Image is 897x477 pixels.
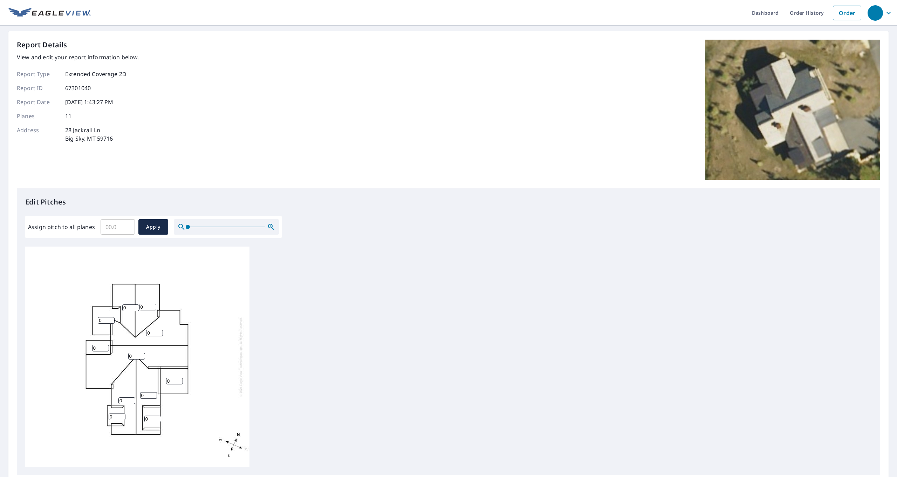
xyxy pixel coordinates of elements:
button: Apply [138,219,168,235]
span: Apply [144,223,163,231]
p: Edit Pitches [25,197,872,207]
p: Report ID [17,84,59,92]
p: Planes [17,112,59,120]
p: View and edit your report information below. [17,53,139,61]
label: Assign pitch to all planes [28,223,95,231]
p: Address [17,126,59,143]
p: Report Date [17,98,59,106]
p: 67301040 [65,84,91,92]
p: Report Type [17,70,59,78]
a: Order [833,6,861,20]
img: Top image [705,40,880,180]
p: [DATE] 1:43:27 PM [65,98,114,106]
input: 00.0 [101,217,135,237]
img: EV Logo [8,8,91,18]
p: Report Details [17,40,67,50]
p: 11 [65,112,71,120]
p: Extended Coverage 2D [65,70,126,78]
p: 28 Jackrail Ln Big Sky, MT 59716 [65,126,113,143]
